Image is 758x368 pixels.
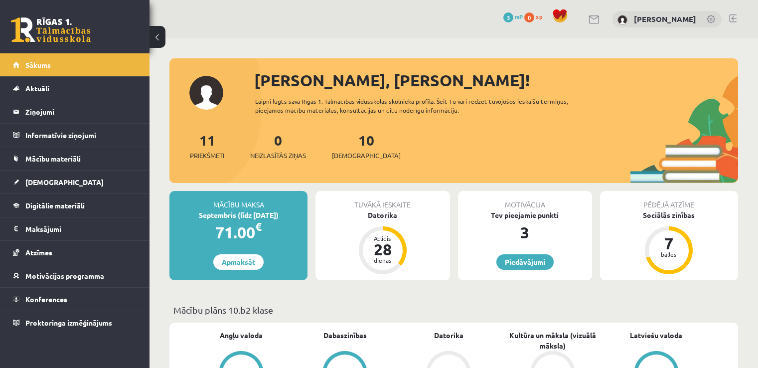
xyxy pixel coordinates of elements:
[600,191,738,210] div: Pēdējā atzīme
[11,17,91,42] a: Rīgas 1. Tālmācības vidusskola
[654,251,684,257] div: balles
[332,131,401,161] a: 10[DEMOGRAPHIC_DATA]
[503,12,523,20] a: 3 mP
[315,210,450,220] div: Datorika
[250,151,306,161] span: Neizlasītās ziņas
[13,264,137,287] a: Motivācijas programma
[25,295,67,304] span: Konferences
[173,303,734,317] p: Mācību plāns 10.b2 klase
[25,318,112,327] span: Proktoringa izmēģinājums
[255,97,597,115] div: Laipni lūgts savā Rīgas 1. Tālmācības vidusskolas skolnieka profilā. Šeit Tu vari redzēt tuvojošo...
[255,219,262,234] span: €
[13,124,137,147] a: Informatīvie ziņojumi
[13,147,137,170] a: Mācību materiāli
[25,154,81,163] span: Mācību materiāli
[524,12,547,20] a: 0 xp
[458,220,592,244] div: 3
[600,210,738,220] div: Sociālās zinības
[496,254,554,270] a: Piedāvājumi
[25,100,137,123] legend: Ziņojumi
[25,271,104,280] span: Motivācijas programma
[630,330,682,341] a: Latviešu valoda
[254,68,738,92] div: [PERSON_NAME], [PERSON_NAME]!
[13,217,137,240] a: Maksājumi
[368,257,398,263] div: dienas
[13,288,137,311] a: Konferences
[13,311,137,334] a: Proktoringa izmēģinājums
[323,330,367,341] a: Dabaszinības
[368,235,398,241] div: Atlicis
[25,60,51,69] span: Sākums
[600,210,738,276] a: Sociālās zinības 7 balles
[515,12,523,20] span: mP
[25,178,104,186] span: [DEMOGRAPHIC_DATA]
[13,53,137,76] a: Sākums
[617,15,627,25] img: Rūta Spriņģe
[634,14,696,24] a: [PERSON_NAME]
[536,12,542,20] span: xp
[169,210,307,220] div: Septembris (līdz [DATE])
[458,210,592,220] div: Tev pieejamie punkti
[169,191,307,210] div: Mācību maksa
[524,12,534,22] span: 0
[250,131,306,161] a: 0Neizlasītās ziņas
[190,151,224,161] span: Priekšmeti
[368,241,398,257] div: 28
[654,235,684,251] div: 7
[315,191,450,210] div: Tuvākā ieskaite
[25,248,52,257] span: Atzīmes
[25,217,137,240] legend: Maksājumi
[13,100,137,123] a: Ziņojumi
[315,210,450,276] a: Datorika Atlicis 28 dienas
[434,330,463,341] a: Datorika
[25,201,85,210] span: Digitālie materiāli
[190,131,224,161] a: 11Priekšmeti
[458,191,592,210] div: Motivācija
[220,330,263,341] a: Angļu valoda
[503,12,513,22] span: 3
[13,194,137,217] a: Digitālie materiāli
[25,84,49,93] span: Aktuāli
[25,124,137,147] legend: Informatīvie ziņojumi
[13,171,137,193] a: [DEMOGRAPHIC_DATA]
[13,77,137,100] a: Aktuāli
[13,241,137,264] a: Atzīmes
[501,330,605,351] a: Kultūra un māksla (vizuālā māksla)
[169,220,307,244] div: 71.00
[213,254,264,270] a: Apmaksāt
[332,151,401,161] span: [DEMOGRAPHIC_DATA]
